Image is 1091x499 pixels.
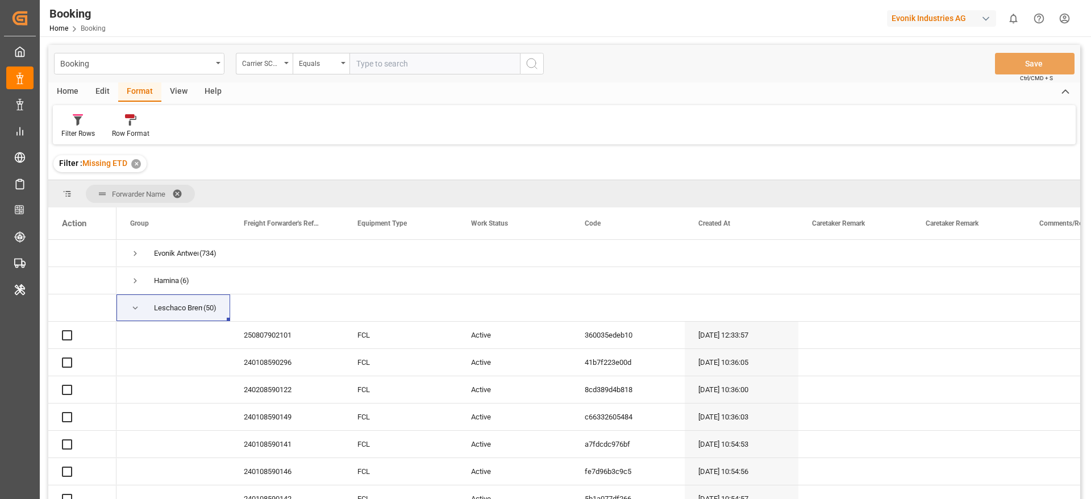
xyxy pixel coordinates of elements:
div: Press SPACE to select this row. [48,322,116,349]
span: (734) [199,240,216,267]
div: Hamina [154,268,179,294]
div: Press SPACE to select this row. [48,349,116,376]
div: FCL [344,322,457,348]
div: Carrier SCAC [242,56,281,69]
input: Type to search [349,53,520,74]
button: show 0 new notifications [1001,6,1026,31]
div: Active [457,431,571,458]
div: 240108590149 [230,404,344,430]
span: (6) [180,268,189,294]
div: 250807902101 [230,322,344,348]
div: [DATE] 12:33:57 [685,322,798,348]
span: Filter : [59,159,82,168]
div: Active [457,376,571,403]
div: Evonik Antwerp [154,240,198,267]
div: 240108590296 [230,349,344,376]
div: Press SPACE to select this row. [48,240,116,267]
span: Code [585,219,601,227]
span: Created At [698,219,730,227]
div: 240108590141 [230,431,344,458]
div: Press SPACE to select this row. [48,294,116,322]
div: FCL [344,431,457,458]
div: FCL [344,349,457,376]
div: [DATE] 10:36:03 [685,404,798,430]
div: FCL [344,404,457,430]
div: fe7d96b3c9c5 [571,458,685,485]
div: Leschaco Bremen [154,295,202,321]
span: Equipment Type [357,219,407,227]
span: Caretaker Remark [926,219,978,227]
button: Evonik Industries AG [887,7,1001,29]
div: [DATE] 10:36:05 [685,349,798,376]
div: a7fdcdc976bf [571,431,685,458]
button: open menu [54,53,224,74]
button: Help Center [1026,6,1052,31]
div: 41b7f223e00d [571,349,685,376]
button: open menu [293,53,349,74]
span: Caretaker Remark [812,219,865,227]
div: View [161,82,196,102]
div: Booking [60,56,212,70]
button: open menu [236,53,293,74]
div: Filter Rows [61,128,95,139]
div: Booking [49,5,106,22]
button: search button [520,53,544,74]
div: Active [457,458,571,485]
div: Active [457,349,571,376]
span: Work Status [471,219,508,227]
div: 8cd389d4b818 [571,376,685,403]
div: 360035edeb10 [571,322,685,348]
div: Press SPACE to select this row. [48,267,116,294]
span: Missing ETD [82,159,127,168]
div: [DATE] 10:54:53 [685,431,798,458]
div: Press SPACE to select this row. [48,431,116,458]
div: ✕ [131,159,141,169]
div: Active [457,322,571,348]
div: Equals [299,56,338,69]
div: Help [196,82,230,102]
div: Evonik Industries AG [887,10,996,27]
div: Active [457,404,571,430]
div: 240108590146 [230,458,344,485]
div: Press SPACE to select this row. [48,376,116,404]
div: Press SPACE to select this row. [48,458,116,485]
button: Save [995,53,1075,74]
div: Action [62,218,86,228]
div: [DATE] 10:36:00 [685,376,798,403]
div: FCL [344,458,457,485]
span: Group [130,219,149,227]
div: c66332605484 [571,404,685,430]
div: Row Format [112,128,149,139]
div: [DATE] 10:54:56 [685,458,798,485]
span: (50) [203,295,216,321]
div: Format [118,82,161,102]
div: Home [48,82,87,102]
div: Edit [87,82,118,102]
span: Ctrl/CMD + S [1020,74,1053,82]
span: Freight Forwarder's Reference No. [244,219,320,227]
div: Press SPACE to select this row. [48,404,116,431]
div: FCL [344,376,457,403]
a: Home [49,24,68,32]
div: 240208590122 [230,376,344,403]
span: Forwarder Name [112,190,165,198]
